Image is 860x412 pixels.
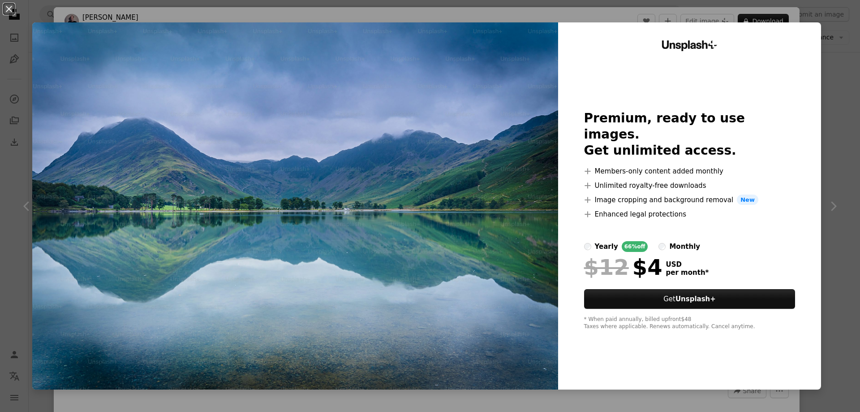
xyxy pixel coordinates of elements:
[584,316,795,330] div: * When paid annually, billed upfront $48 Taxes where applicable. Renews automatically. Cancel any...
[584,166,795,177] li: Members-only content added monthly
[622,241,648,252] div: 66% off
[658,243,666,250] input: monthly
[584,110,795,159] h2: Premium, ready to use images. Get unlimited access.
[669,241,700,252] div: monthly
[584,289,795,309] button: GetUnsplash+
[737,195,758,205] span: New
[584,243,591,250] input: yearly66%off
[584,256,662,279] div: $4
[584,195,795,205] li: Image cropping and background removal
[584,256,629,279] span: $12
[584,209,795,220] li: Enhanced legal protections
[675,295,716,303] strong: Unsplash+
[666,269,709,277] span: per month *
[584,180,795,191] li: Unlimited royalty-free downloads
[595,241,618,252] div: yearly
[666,260,709,269] span: USD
